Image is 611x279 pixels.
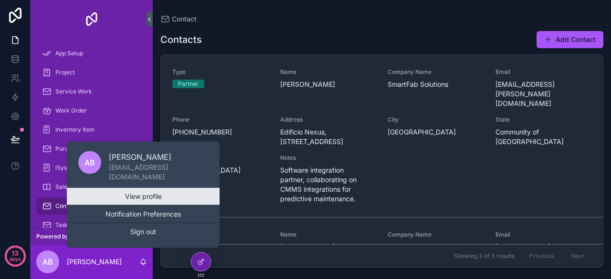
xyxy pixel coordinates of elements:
[31,228,153,245] a: Powered by
[280,231,377,238] span: Name
[84,11,99,27] img: App logo
[537,31,603,48] button: Add Contact
[55,164,67,172] span: iSys
[161,55,603,217] a: TypePartnerName[PERSON_NAME]Company NameSmartFab SolutionsEmail[EMAIL_ADDRESS][PERSON_NAME][DOMAI...
[495,231,592,238] span: Email
[172,165,269,175] span: [GEOGRAPHIC_DATA]
[42,256,53,268] span: AB
[172,127,269,137] span: [PHONE_NUMBER]
[67,223,220,240] button: Sign out
[36,217,147,234] a: Task
[55,107,87,114] span: Work Order
[55,126,95,134] span: Inventory Item
[160,33,202,46] h1: Contacts
[495,68,592,76] span: Email
[280,68,377,76] span: Name
[55,50,83,57] span: App Setup
[36,83,147,100] a: Service Work
[55,202,77,210] span: Contact
[172,116,269,124] span: Phone
[67,188,220,205] a: View profile
[388,80,484,89] span: SmartFab Solutions
[36,178,147,196] a: Sales Order
[495,80,592,108] span: [EMAIL_ADDRESS][PERSON_NAME][DOMAIN_NAME]
[495,116,592,124] span: State
[388,242,484,252] span: Precision Gearworks Ltd
[109,151,208,163] p: [PERSON_NAME]
[280,165,377,204] span: Software integration partner, collaborating on CMMS integrations for predictive maintenance.
[55,145,98,153] span: Purchase Order
[67,257,122,267] p: [PERSON_NAME]
[172,231,269,238] span: Type
[388,116,484,124] span: City
[36,197,147,215] a: Contact
[388,127,484,137] span: [GEOGRAPHIC_DATA]
[36,140,147,157] a: Purchase Order
[280,127,377,146] span: Edificio Nexus, [STREET_ADDRESS]
[55,88,92,95] span: Service Work
[280,154,377,162] span: Notes
[36,64,147,81] a: Project
[55,183,87,191] span: Sales Order
[495,242,592,271] span: [PERSON_NAME][EMAIL_ADDRESS][DOMAIN_NAME]
[11,248,19,258] p: 13
[178,80,199,88] div: Partner
[67,206,220,223] button: Notification Preferences
[55,221,68,229] span: Task
[280,242,377,252] span: [PERSON_NAME]
[55,69,75,76] span: Project
[280,116,377,124] span: Address
[36,121,147,138] a: Inventory Item
[454,252,515,260] span: Showing 3 of 3 results
[280,80,377,89] span: [PERSON_NAME]
[36,233,69,240] span: Powered by
[36,45,147,62] a: App Setup
[36,102,147,119] a: Work Order
[10,252,21,266] p: days
[36,159,147,176] a: iSys
[109,163,208,182] p: [EMAIL_ADDRESS][DOMAIN_NAME]
[84,157,95,168] span: AB
[172,68,269,76] span: Type
[388,231,484,238] span: Company Name
[172,14,197,24] span: Contact
[31,38,153,228] div: scrollable content
[388,68,484,76] span: Company Name
[172,154,269,162] span: Country
[495,127,592,146] span: Community of [GEOGRAPHIC_DATA]
[160,14,197,24] a: Contact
